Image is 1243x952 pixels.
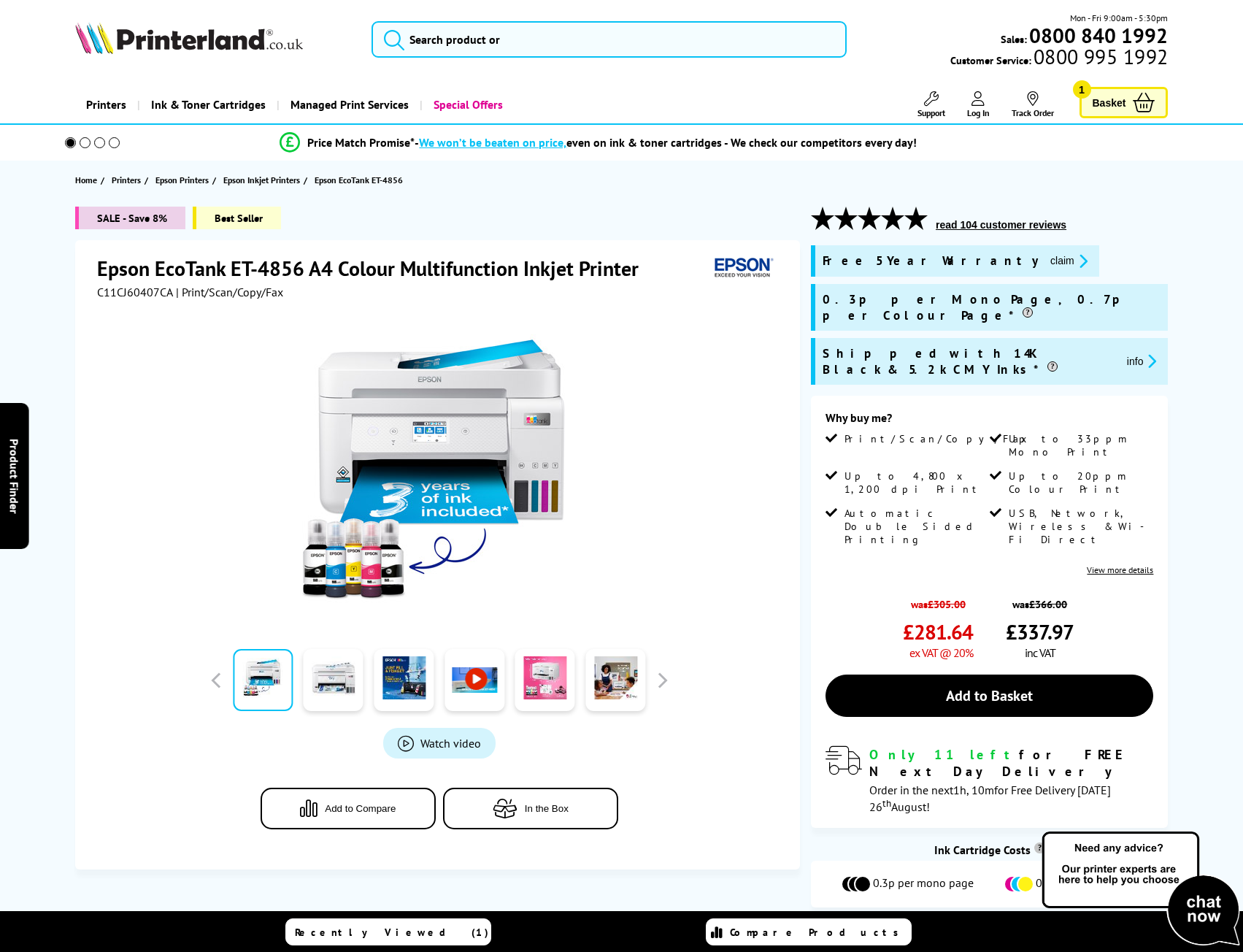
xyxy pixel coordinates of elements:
li: modal_Promise [45,130,1152,156]
span: Epson Inkjet Printers [223,172,300,188]
span: Support [917,107,945,118]
a: Printerland Logo [75,22,354,57]
span: Printers [112,172,141,188]
sup: Cost per page [1034,842,1045,853]
span: Epson Printers [155,172,209,188]
span: Compare Products [730,926,907,939]
span: Watch video [420,736,481,751]
span: Price Match Promise* [307,135,415,150]
span: Only 11 left [869,746,1019,763]
strike: £366.00 [1029,597,1067,611]
div: Why buy me? [826,410,1153,432]
button: read 104 customer reviews [931,218,1071,231]
span: Product Finder [7,439,22,514]
span: Home [75,172,97,188]
span: | Print/Scan/Copy/Fax [176,285,283,299]
a: Log In [967,91,990,118]
div: Ink Cartridge Costs [811,842,1168,857]
sup: th [882,796,891,810]
span: Ink & Toner Cartridges [151,86,266,123]
span: 0.7p per colour page [1036,875,1139,893]
span: £337.97 [1006,618,1074,645]
span: Recently Viewed (1) [295,926,489,939]
button: promo-description [1123,353,1161,369]
span: Best Seller [193,207,281,229]
span: C11CJ60407CA [97,285,173,299]
button: Add to Compare [261,788,436,829]
a: Basket 1 [1080,87,1169,118]
a: Printers [75,86,137,123]
span: Basket [1093,93,1126,112]
a: Managed Print Services [277,86,420,123]
a: Track Order [1012,91,1054,118]
h1: Epson EcoTank ET-4856 A4 Colour Multifunction Inkjet Printer [97,255,653,282]
span: Customer Service: [950,50,1168,67]
span: inc VAT [1025,645,1055,660]
a: Product_All_Videos [383,728,496,759]
span: Up to 20ppm Colour Print [1009,469,1150,496]
span: 0800 995 1992 [1031,50,1168,64]
span: SALE - Save 8% [75,207,185,229]
a: Home [75,172,101,188]
span: In the Box [525,803,569,814]
div: modal_delivery [826,746,1153,813]
span: Automatic Double Sided Printing [844,507,986,546]
span: Print/Scan/Copy/Fax [844,432,1032,445]
button: promo-description [1046,253,1092,269]
span: USB, Network, Wireless & Wi-Fi Direct [1009,507,1150,546]
a: View more details [1087,564,1153,575]
a: Compare Products [706,918,912,945]
a: 0800 840 1992 [1027,28,1168,42]
img: Printerland Logo [75,22,303,54]
span: Sales: [1001,32,1027,46]
a: Printers [112,172,145,188]
span: Epson EcoTank ET-4856 [315,174,403,185]
button: In the Box [443,788,618,829]
a: Recently Viewed (1) [285,918,491,945]
a: Epson Inkjet Printers [223,172,304,188]
a: Support [917,91,945,118]
span: 1h, 10m [953,783,994,797]
span: ex VAT @ 20% [909,645,973,660]
img: Epson [709,255,776,282]
span: We won’t be beaten on price, [419,135,566,150]
span: Shipped with 14K Black & 5.2k CMY Inks* [823,345,1115,377]
span: Log In [967,107,990,118]
span: Order in the next for Free Delivery [DATE] 26 August! [869,783,1111,814]
input: Search product or [372,21,847,58]
a: Epson Printers [155,172,212,188]
span: was [903,590,973,611]
span: Free 5 Year Warranty [823,253,1039,269]
span: 0.3p per Mono Page, 0.7p per Colour Page* [823,291,1161,323]
span: Up to 4,800 x 1,200 dpi Print [844,469,986,496]
span: £281.64 [903,618,973,645]
span: was [1006,590,1074,611]
strike: £305.00 [928,597,966,611]
span: 0.3p per mono page [873,875,974,893]
span: Add to Compare [325,803,396,814]
span: 1 [1073,80,1091,99]
span: Up to 33ppm Mono Print [1009,432,1150,458]
a: Special Offers [420,86,514,123]
img: Open Live Chat window [1039,829,1243,949]
a: Ink & Toner Cartridges [137,86,277,123]
div: - even on ink & toner cartridges - We check our competitors every day! [415,135,917,150]
span: Mon - Fri 9:00am - 5:30pm [1070,11,1168,25]
a: Add to Basket [826,675,1153,717]
div: for FREE Next Day Delivery [869,746,1153,780]
b: 0800 840 1992 [1029,22,1168,49]
img: Epson EcoTank ET-4856 [296,329,582,615]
